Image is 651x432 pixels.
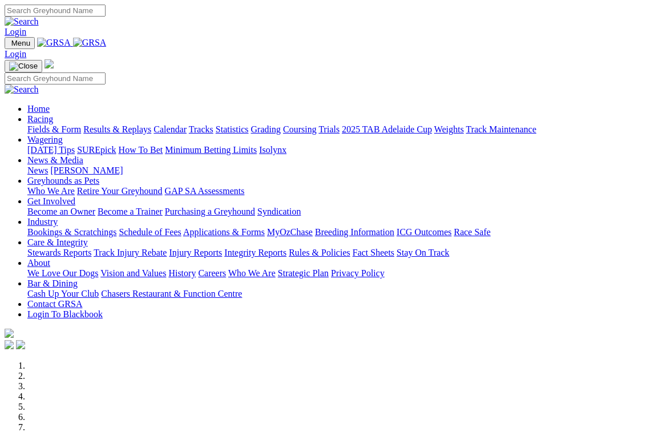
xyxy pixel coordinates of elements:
a: Login [5,27,26,37]
a: Greyhounds as Pets [27,176,99,185]
a: MyOzChase [267,227,313,237]
a: Who We Are [228,268,276,278]
a: Trials [318,124,339,134]
a: We Love Our Dogs [27,268,98,278]
a: Fields & Form [27,124,81,134]
a: Become an Owner [27,207,95,216]
img: Close [9,62,38,71]
a: Privacy Policy [331,268,385,278]
a: Racing [27,114,53,124]
a: News & Media [27,155,83,165]
div: Industry [27,227,646,237]
a: Integrity Reports [224,248,286,257]
img: Search [5,17,39,27]
a: Track Maintenance [466,124,536,134]
a: Strategic Plan [278,268,329,278]
a: Contact GRSA [27,299,82,309]
img: logo-grsa-white.png [5,329,14,338]
a: Breeding Information [315,227,394,237]
a: SUREpick [77,145,116,155]
a: Vision and Values [100,268,166,278]
a: Track Injury Rebate [94,248,167,257]
a: How To Bet [119,145,163,155]
button: Toggle navigation [5,60,42,72]
a: Results & Replays [83,124,151,134]
a: About [27,258,50,268]
button: Toggle navigation [5,37,35,49]
a: Stay On Track [397,248,449,257]
a: History [168,268,196,278]
a: News [27,165,48,175]
a: ICG Outcomes [397,227,451,237]
input: Search [5,5,106,17]
a: Industry [27,217,58,227]
a: Login [5,49,26,59]
a: 2025 TAB Adelaide Cup [342,124,432,134]
a: Who We Are [27,186,75,196]
img: GRSA [73,38,107,48]
a: Purchasing a Greyhound [165,207,255,216]
a: Become a Trainer [98,207,163,216]
a: Bar & Dining [27,278,78,288]
a: Bookings & Scratchings [27,227,116,237]
a: Care & Integrity [27,237,88,247]
div: Care & Integrity [27,248,646,258]
a: Retire Your Greyhound [77,186,163,196]
a: Rules & Policies [289,248,350,257]
div: News & Media [27,165,646,176]
a: Weights [434,124,464,134]
a: Login To Blackbook [27,309,103,319]
a: Chasers Restaurant & Function Centre [101,289,242,298]
a: Cash Up Your Club [27,289,99,298]
img: logo-grsa-white.png [45,59,54,68]
div: Greyhounds as Pets [27,186,646,196]
a: Isolynx [259,145,286,155]
img: Search [5,84,39,95]
img: twitter.svg [16,340,25,349]
a: Race Safe [454,227,490,237]
a: Coursing [283,124,317,134]
a: Stewards Reports [27,248,91,257]
a: Calendar [153,124,187,134]
span: Menu [11,39,30,47]
a: Fact Sheets [353,248,394,257]
a: GAP SA Assessments [165,186,245,196]
a: Minimum Betting Limits [165,145,257,155]
a: Wagering [27,135,63,144]
a: [DATE] Tips [27,145,75,155]
img: GRSA [37,38,71,48]
a: Home [27,104,50,114]
div: Get Involved [27,207,646,217]
img: facebook.svg [5,340,14,349]
a: Applications & Forms [183,227,265,237]
div: Wagering [27,145,646,155]
a: Syndication [257,207,301,216]
div: Racing [27,124,646,135]
a: Statistics [216,124,249,134]
a: Careers [198,268,226,278]
a: Grading [251,124,281,134]
a: Injury Reports [169,248,222,257]
a: Tracks [189,124,213,134]
div: About [27,268,646,278]
a: Get Involved [27,196,75,206]
a: [PERSON_NAME] [50,165,123,175]
a: Schedule of Fees [119,227,181,237]
div: Bar & Dining [27,289,646,299]
input: Search [5,72,106,84]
